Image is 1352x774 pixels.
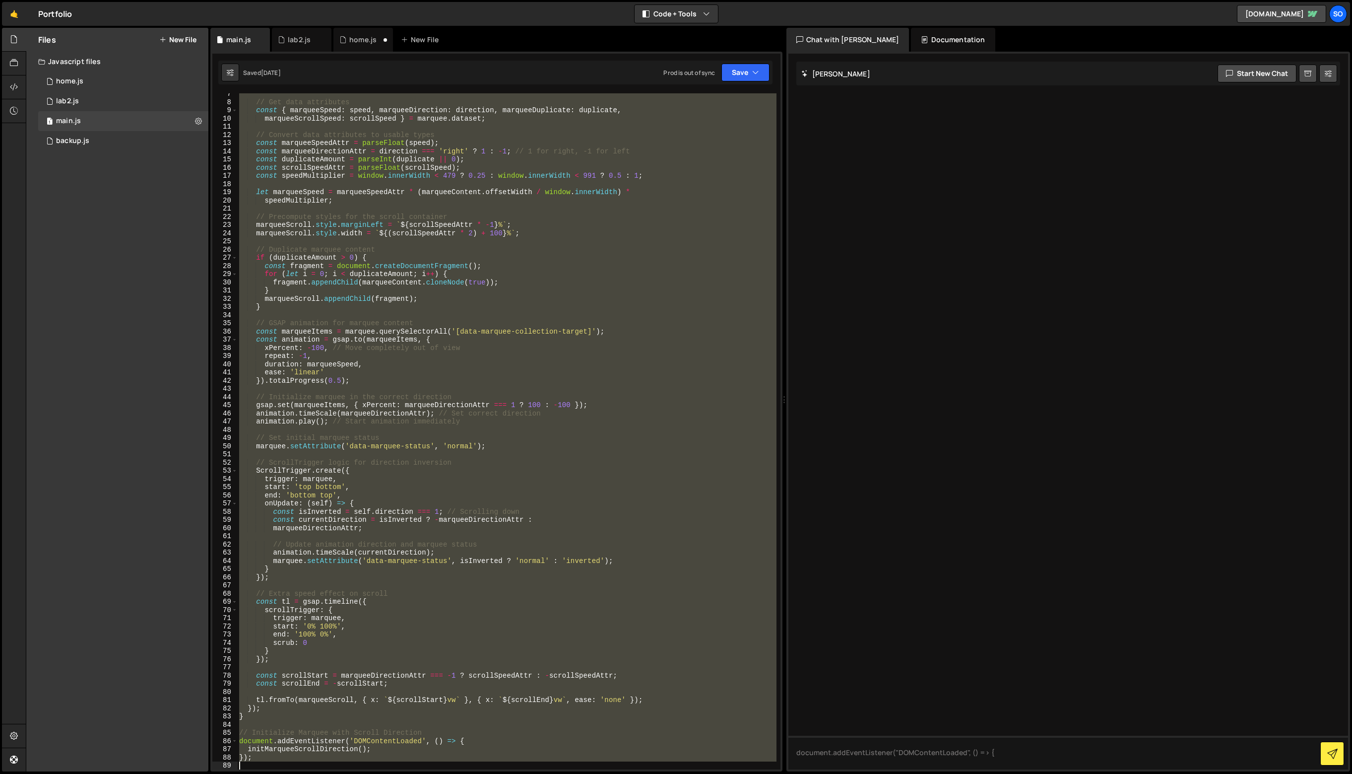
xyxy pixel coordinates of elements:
[212,467,238,475] div: 53
[212,319,238,328] div: 35
[212,328,238,336] div: 36
[212,581,238,590] div: 67
[212,549,238,557] div: 63
[212,688,238,697] div: 80
[212,221,238,229] div: 23
[663,69,715,77] div: Prod is out of sync
[261,69,281,77] div: [DATE]
[212,410,238,418] div: 46
[212,360,238,369] div: 40
[212,508,238,516] div: 58
[38,8,72,20] div: Portfolio
[212,434,238,442] div: 49
[212,303,238,311] div: 33
[212,426,238,434] div: 48
[56,77,83,86] div: home.js
[212,352,238,360] div: 39
[212,499,238,508] div: 57
[212,565,238,573] div: 65
[212,131,238,140] div: 12
[212,254,238,262] div: 27
[38,34,56,45] h2: Files
[212,524,238,533] div: 60
[1237,5,1326,23] a: [DOMAIN_NAME]
[212,98,238,107] div: 8
[212,450,238,459] div: 51
[212,754,238,762] div: 88
[212,492,238,500] div: 56
[212,237,238,246] div: 25
[212,418,238,426] div: 47
[56,97,79,106] div: lab2.js
[212,745,238,754] div: 87
[212,459,238,467] div: 52
[212,336,238,344] div: 37
[212,229,238,238] div: 24
[721,64,770,81] button: Save
[786,28,909,52] div: Chat with [PERSON_NAME]
[212,147,238,156] div: 14
[212,541,238,549] div: 62
[212,672,238,680] div: 78
[349,35,377,45] div: home.js
[212,721,238,729] div: 84
[38,91,212,111] div: 4258/25153.js
[212,598,238,606] div: 69
[212,139,238,147] div: 13
[1329,5,1347,23] a: so
[212,155,238,164] div: 15
[212,286,238,295] div: 31
[1218,65,1296,82] button: Start new chat
[47,118,53,126] span: 1
[212,680,238,688] div: 79
[26,52,208,71] div: Javascript files
[212,393,238,402] div: 44
[401,35,443,45] div: New File
[212,606,238,615] div: 70
[38,111,212,131] div: 4258/13194.js
[212,696,238,704] div: 81
[212,377,238,385] div: 42
[56,137,89,145] div: backup.js
[212,532,238,541] div: 61
[212,180,238,189] div: 18
[212,762,238,770] div: 89
[38,131,212,151] div: 4258/40682.js
[212,737,238,746] div: 86
[801,69,870,78] h2: [PERSON_NAME]
[159,36,196,44] button: New File
[212,188,238,197] div: 19
[212,516,238,524] div: 59
[212,205,238,213] div: 21
[212,631,238,639] div: 73
[212,712,238,721] div: 83
[212,270,238,279] div: 29
[212,106,238,115] div: 9
[212,197,238,205] div: 20
[212,729,238,737] div: 85
[38,71,212,91] div: 4258/20334.js
[243,69,281,77] div: Saved
[212,115,238,123] div: 10
[212,647,238,655] div: 75
[2,2,26,26] a: 🤙
[212,311,238,320] div: 34
[212,344,238,352] div: 38
[212,614,238,623] div: 71
[212,639,238,647] div: 74
[212,295,238,303] div: 32
[212,385,238,393] div: 43
[212,655,238,664] div: 76
[212,164,238,172] div: 16
[212,590,238,598] div: 68
[56,117,81,126] div: main.js
[212,557,238,565] div: 64
[911,28,995,52] div: Documentation
[212,279,238,287] div: 30
[212,262,238,271] div: 28
[212,573,238,582] div: 66
[288,35,311,45] div: lab2.js
[212,623,238,631] div: 72
[635,5,718,23] button: Code + Tools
